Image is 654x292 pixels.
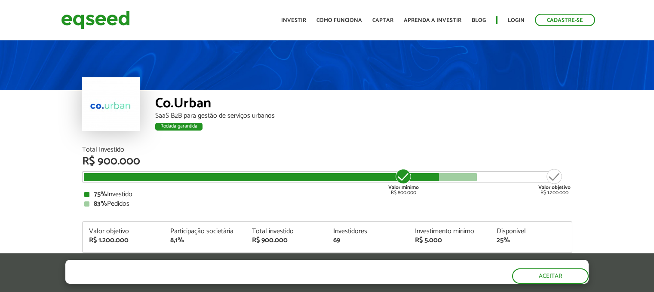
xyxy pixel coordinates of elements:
a: Investir [281,18,306,23]
button: Aceitar [512,268,589,284]
div: 69 [333,237,402,244]
a: Cadastre-se [535,14,595,26]
div: R$ 1.200.000 [89,237,158,244]
strong: 75% [94,189,107,200]
div: R$ 900.000 [252,237,321,244]
div: Investido [84,191,570,198]
div: Participação societária [170,228,239,235]
div: Disponível [497,228,565,235]
div: Pedidos [84,201,570,207]
div: R$ 1.200.000 [538,168,571,195]
a: Aprenda a investir [404,18,461,23]
img: EqSeed [61,9,130,31]
h5: O site da EqSeed utiliza cookies para melhorar sua navegação. [65,260,377,273]
div: 25% [497,237,565,244]
a: política de privacidade e de cookies [179,276,278,283]
div: Co.Urban [155,97,572,113]
a: Captar [372,18,393,23]
a: Blog [472,18,486,23]
div: SaaS B2B para gestão de serviços urbanos [155,113,572,119]
a: Login [508,18,525,23]
div: R$ 5.000 [415,237,484,244]
p: Ao clicar em "aceitar", você aceita nossa . [65,275,377,283]
div: Total Investido [82,146,572,153]
strong: 83% [94,198,107,210]
div: R$ 800.000 [387,168,420,195]
div: Investidores [333,228,402,235]
div: Rodada garantida [155,123,203,131]
div: R$ 900.000 [82,156,572,167]
strong: Valor mínimo [388,183,419,192]
strong: Valor objetivo [538,183,571,192]
div: 8,1% [170,237,239,244]
a: Como funciona [316,18,362,23]
div: Total investido [252,228,321,235]
div: Investimento mínimo [415,228,484,235]
div: Valor objetivo [89,228,158,235]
